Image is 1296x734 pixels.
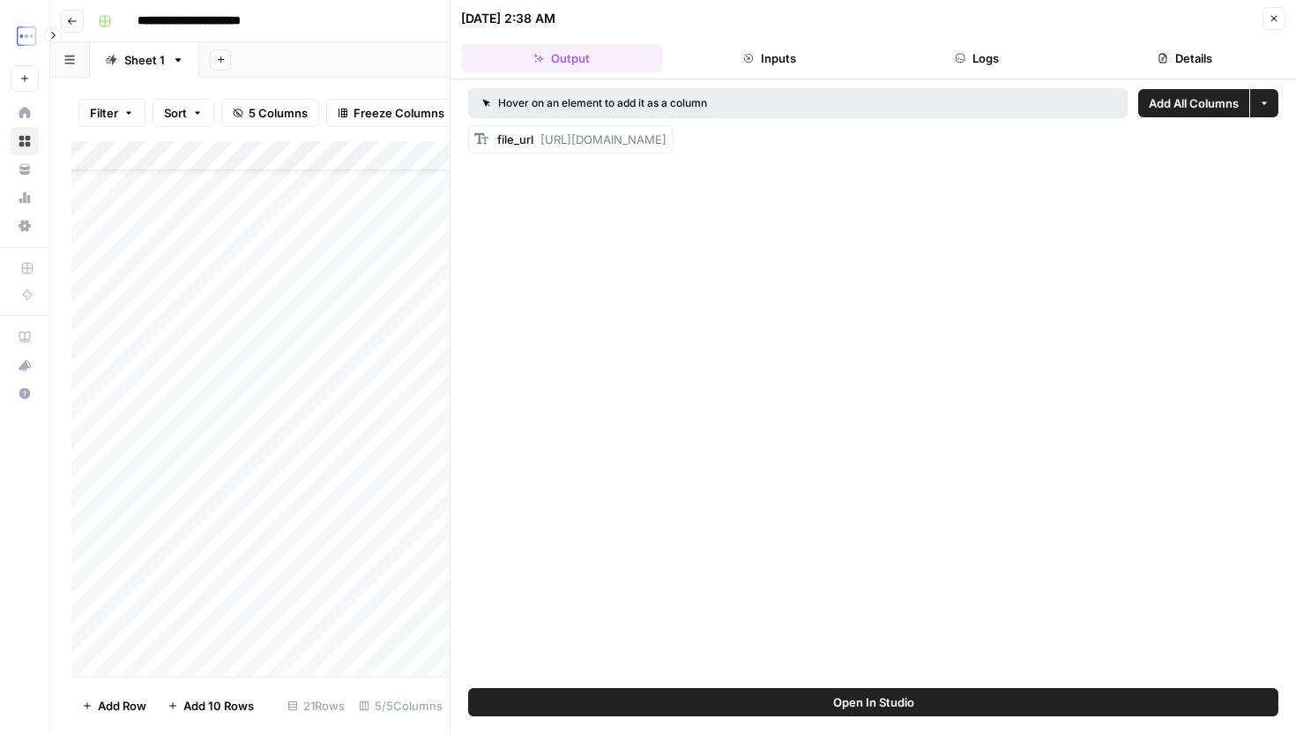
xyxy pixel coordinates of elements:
a: Settings [11,212,39,240]
span: Open In Studio [833,693,914,711]
a: Home [11,99,39,127]
span: Freeze Columns [354,104,444,122]
span: Add Row [98,697,146,715]
a: Sheet 1 [90,42,199,78]
div: 5/5 Columns [352,692,450,720]
div: Sheet 1 [124,51,165,69]
button: Add All Columns [1138,89,1249,117]
span: Sort [164,104,187,122]
button: Freeze Columns [326,99,456,127]
div: Hover on an element to add it as a column [482,95,911,111]
button: 5 Columns [221,99,319,127]
span: Add 10 Rows [183,697,254,715]
span: file_url [497,132,533,146]
div: 21 Rows [280,692,352,720]
button: Workspace: TripleDart [11,14,39,58]
button: Add Row [71,692,157,720]
span: Filter [90,104,118,122]
div: [DATE] 2:38 AM [461,10,555,27]
a: Browse [11,127,39,155]
a: Usage [11,183,39,212]
button: Inputs [669,44,870,72]
button: Logs [877,44,1078,72]
button: Help + Support [11,379,39,408]
span: [URL][DOMAIN_NAME] [540,132,667,146]
a: Your Data [11,155,39,183]
img: TripleDart Logo [11,20,42,52]
button: Details [1084,44,1285,72]
button: What's new? [11,351,39,379]
button: Sort [153,99,214,127]
span: Add All Columns [1149,94,1239,112]
div: What's new? [11,352,38,378]
button: Filter [78,99,145,127]
button: Open In Studio [468,688,1278,716]
span: 5 Columns [249,104,308,122]
button: Add 10 Rows [157,692,264,720]
a: AirOps Academy [11,323,39,351]
button: Output [461,44,662,72]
